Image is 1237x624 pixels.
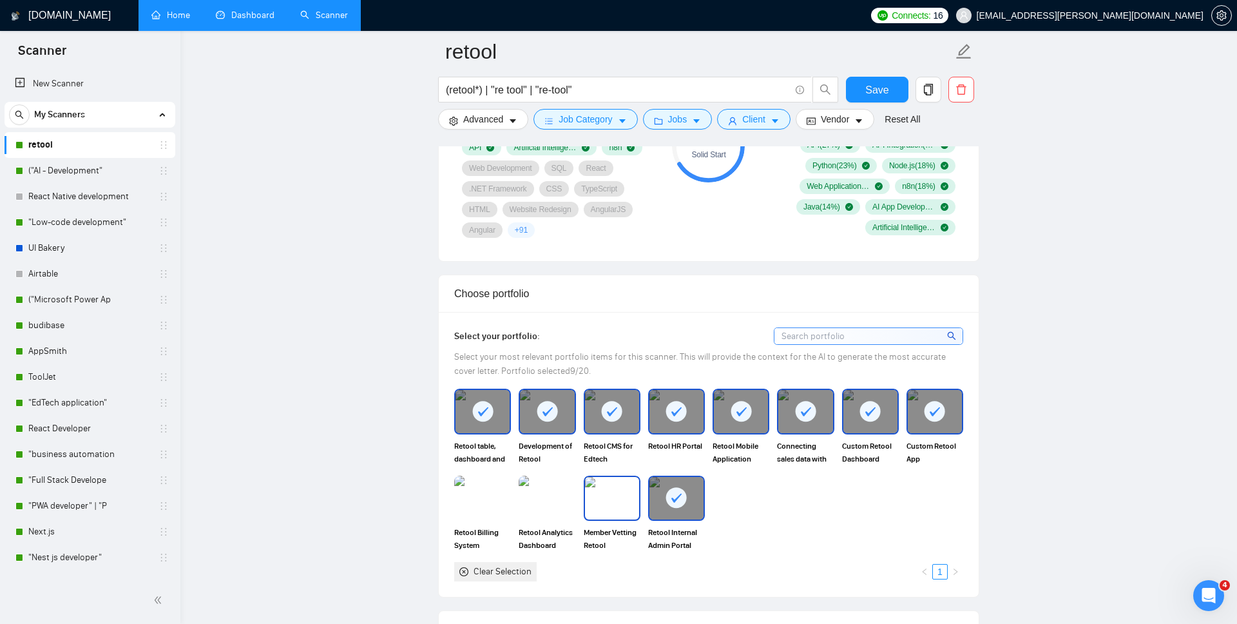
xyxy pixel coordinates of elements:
[932,564,948,580] li: 1
[916,77,941,102] button: copy
[158,320,169,331] span: holder
[845,203,853,211] span: check-circle
[807,181,870,191] span: Web Application ( 18 %)
[892,8,930,23] span: Connects:
[5,71,175,97] li: New Scanner
[948,77,974,102] button: delete
[692,116,701,126] span: caret-down
[216,10,274,21] a: dashboardDashboard
[941,203,948,211] span: check-circle
[812,161,857,171] span: Python ( 23 %)
[28,313,151,338] a: budibase
[469,142,481,153] span: API
[158,527,169,537] span: holder
[584,526,640,552] span: Member Vetting Retool Application
[28,493,151,519] a: "PWA developer" | "P
[591,204,626,215] span: AngularJS
[28,338,151,364] a: AppSmith
[889,161,935,171] span: Node.js ( 18 %)
[28,210,151,235] a: "Low-code development"
[906,440,963,465] span: Custom Retool App
[933,565,947,579] a: 1
[8,41,77,68] span: Scanner
[872,222,935,233] span: Artificial Intelligence ( 9 %)
[454,331,540,342] span: Select your portfolio:
[454,440,511,465] span: Retool table, dashboard and filtering support
[742,112,765,126] span: Client
[862,162,870,170] span: check-circle
[454,275,963,312] div: Choose portfolio
[948,564,963,580] li: Next Page
[519,526,575,552] span: Retool Analytics Dashboard
[807,116,816,126] span: idcard
[28,364,151,390] a: ToolJet
[469,204,490,215] span: HTML
[728,116,737,126] span: user
[609,142,622,153] span: n8n
[158,424,169,434] span: holder
[796,109,874,130] button: idcardVendorcaret-down
[454,351,946,376] span: Select your most relevant portfolio items for this scanner. This will provide the context for the...
[519,476,575,521] img: portfolio thumbnail image
[947,329,958,343] span: search
[1220,580,1230,590] span: 4
[28,287,151,313] a: ("Microsoft Power Ap
[28,467,151,493] a: "Full Stack Develope
[158,269,169,279] span: holder
[508,116,517,126] span: caret-down
[445,35,953,68] input: Scanner name...
[813,84,838,95] span: search
[668,112,687,126] span: Jobs
[158,346,169,356] span: holder
[771,116,780,126] span: caret-down
[28,442,151,467] a: "business automation
[921,568,928,576] span: left
[34,102,85,128] span: My Scanners
[877,10,888,21] img: upwork-logo.png
[584,440,640,465] span: Retool CMS for Edtech
[872,202,935,212] span: AI App Development ( 9 %)
[948,564,963,580] button: right
[952,568,959,576] span: right
[515,225,528,235] span: + 91
[821,112,849,126] span: Vendor
[717,109,791,130] button: userClientcaret-down
[28,416,151,442] a: React Developer
[846,77,908,102] button: Save
[586,163,606,173] span: React
[158,217,169,228] span: holder
[875,182,883,190] span: check-circle
[941,182,948,190] span: check-circle
[643,109,713,130] button: folderJobscaret-down
[648,526,705,552] span: Retool Internal Admin Portal
[803,202,840,212] span: Java ( 14 %)
[28,390,151,416] a: "EdTech application"
[777,440,834,465] span: Connecting sales data with Retool dashboards
[510,204,571,215] span: Website Redesign
[463,112,503,126] span: Advanced
[941,162,948,170] span: check-circle
[486,144,494,151] span: check-circle
[519,440,575,465] span: Development of Retool application for travel agency
[618,116,627,126] span: caret-down
[949,84,973,95] span: delete
[28,570,151,596] a: My Scanner
[544,116,553,126] span: bars
[1212,10,1231,21] span: setting
[158,398,169,408] span: holder
[28,519,151,545] a: Next.js
[934,8,943,23] span: 16
[582,144,590,151] span: check-circle
[28,235,151,261] a: UI Bakery
[474,565,532,579] div: Clear Selection
[300,10,348,21] a: searchScanner
[854,116,863,126] span: caret-down
[917,564,932,580] button: left
[648,440,705,465] span: Retool HR Portal
[885,112,920,126] a: Reset All
[158,475,169,485] span: holder
[158,243,169,253] span: holder
[469,225,495,235] span: Angular
[1211,5,1232,26] button: setting
[438,109,528,130] button: settingAdvancedcaret-down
